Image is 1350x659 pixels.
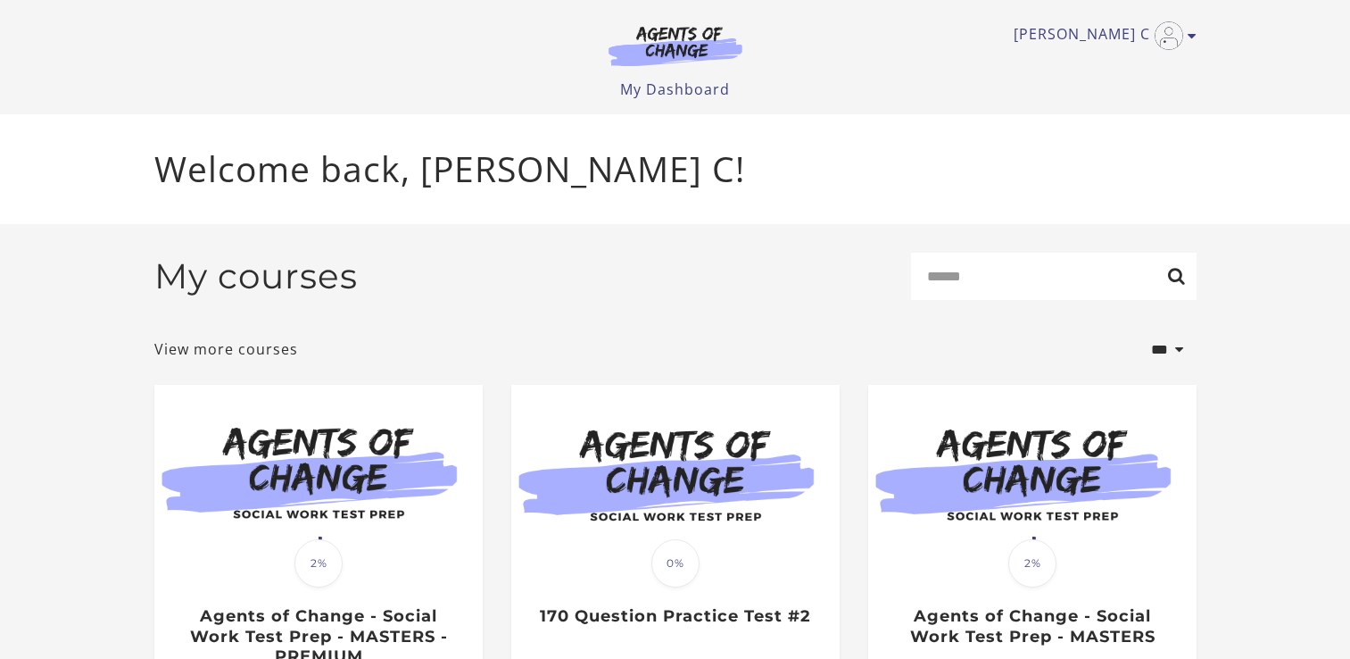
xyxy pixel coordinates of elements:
h3: Agents of Change - Social Work Test Prep - MASTERS [887,606,1177,646]
h2: My courses [154,255,358,297]
img: Agents of Change Logo [590,25,761,66]
span: 0% [651,539,700,588]
a: Toggle menu [1014,21,1188,50]
a: My Dashboard [620,79,730,99]
h3: 170 Question Practice Test #2 [530,606,820,627]
a: View more courses [154,338,298,360]
span: 2% [1008,539,1056,588]
p: Welcome back, [PERSON_NAME] C! [154,143,1197,196]
span: 2% [294,539,343,588]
